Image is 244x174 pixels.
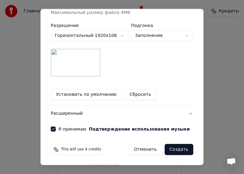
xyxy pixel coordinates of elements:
[51,89,122,100] button: Установить по умолчанию
[51,105,193,122] button: Расширенный
[51,23,129,28] label: Разрешение
[129,144,162,155] button: Отменить
[131,23,193,28] label: Подгонка
[124,89,156,100] button: Сбросить
[61,147,101,152] span: This will use 4 credits
[89,127,190,131] button: Я принимаю
[58,127,190,131] label: Я принимаю
[165,144,193,155] button: Создать
[51,10,193,16] div: Максимальный размер файла 4MB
